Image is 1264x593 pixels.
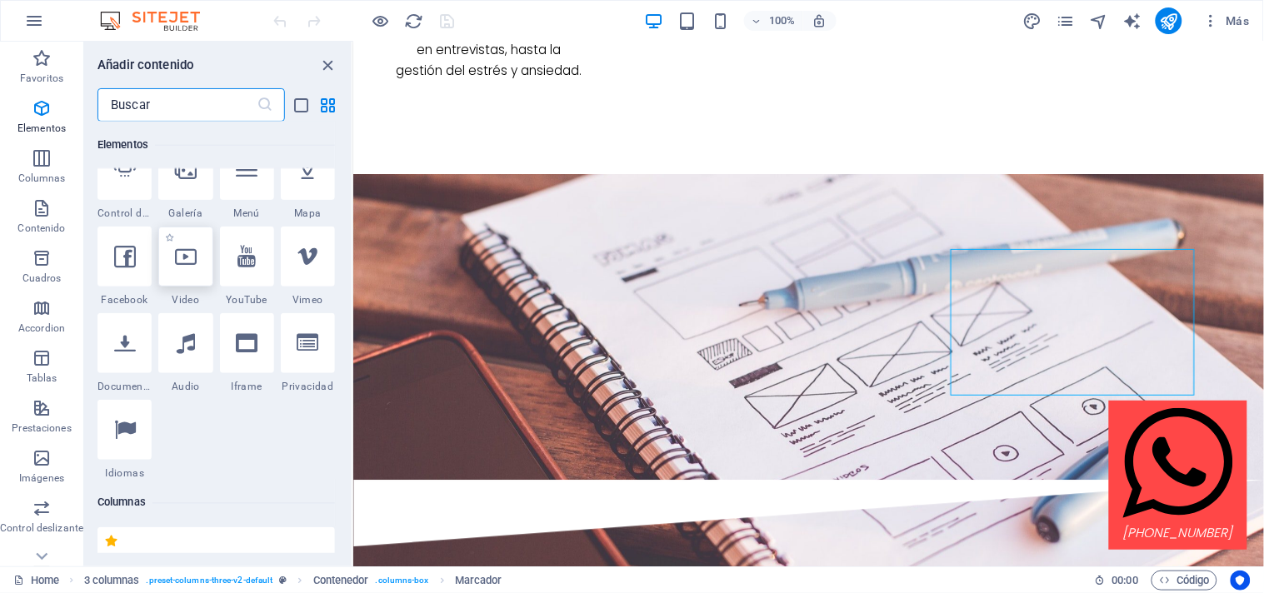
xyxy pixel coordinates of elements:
span: Control deslizante [97,207,152,220]
p: Accordion [18,321,65,335]
span: Menú [220,207,274,220]
div: Iframe [220,313,274,393]
span: Añadir a favoritos [165,233,174,242]
button: Usercentrics [1231,571,1251,591]
span: Haz clic para seleccionar y doble clic para editar [455,571,502,591]
button: list-view [292,95,312,115]
span: Audio [158,380,212,393]
i: Diseño (Ctrl+Alt+Y) [1023,12,1042,31]
span: Video [158,293,212,306]
button: Código [1152,571,1217,591]
div: Idiomas [97,400,152,480]
div: Audio [158,313,212,393]
i: Volver a cargar página [405,12,424,31]
span: Haz clic para seleccionar y doble clic para editar [84,571,140,591]
h6: Añadir contenido [97,55,194,75]
button: pages [1056,11,1076,31]
i: Este elemento es un preajuste personalizable [279,576,287,585]
span: Vimeo [281,293,335,306]
nav: breadcrumb [84,571,502,591]
div: Menú [220,140,274,220]
button: navigator [1089,11,1109,31]
span: Mapa [281,207,335,220]
button: close panel [318,55,338,75]
p: Elementos [17,122,66,135]
i: AI Writer [1123,12,1142,31]
p: Prestaciones [12,421,71,435]
span: 00 00 [1112,571,1138,591]
h6: Elementos [97,135,335,155]
button: Haz clic para salir del modo de previsualización y seguir editando [371,11,391,31]
p: Imágenes [19,471,64,485]
div: Mapa [281,140,335,220]
div: Vimeo [281,227,335,306]
button: 100% [744,11,803,31]
p: Favoritos [20,72,63,85]
button: publish [1156,7,1182,34]
i: Páginas (Ctrl+Alt+S) [1057,12,1076,31]
button: design [1022,11,1042,31]
div: Documento [97,313,152,393]
span: Idiomas [97,466,152,480]
i: Navegador [1090,12,1109,31]
div: Galería [158,140,212,220]
a: Haz clic para cancelar la selección y doble clic para abrir páginas [13,571,59,591]
span: Facebook [97,293,152,306]
i: Al redimensionar, ajustar el nivel de zoom automáticamente para ajustarse al dispositivo elegido. [812,13,827,28]
p: Contenido [18,222,66,235]
span: Documento [97,380,152,393]
span: [PHONE_NUMBER] [770,482,880,500]
p: Cuadros [22,272,62,285]
p: Tablas [27,371,57,385]
button: reload [404,11,424,31]
div: YouTube [220,227,274,306]
div: Control deslizante [97,140,152,220]
span: Iframe [220,380,274,393]
div: Privacidad [281,313,335,393]
span: Código [1159,571,1210,591]
button: text_generator [1122,11,1142,31]
span: Haz clic para seleccionar y doble clic para editar [313,571,369,591]
h6: Tiempo de la sesión [1095,571,1139,591]
span: Más [1202,12,1250,29]
span: Eliminar de favoritos [104,534,118,548]
button: Más [1196,7,1257,34]
span: Privacidad [281,380,335,393]
span: . columns-box [376,571,429,591]
button: grid-view [318,95,338,115]
span: : [1124,574,1127,586]
span: Galería [158,207,212,220]
i: Publicar [1160,12,1179,31]
span: YouTube [220,293,274,306]
div: Facebook [97,227,152,306]
h6: Columnas [97,493,335,513]
h6: 100% [769,11,796,31]
span: . preset-columns-three-v2-default [147,571,273,591]
div: Video [158,227,212,306]
p: Columnas [18,172,66,185]
img: Editor Logo [96,11,221,31]
input: Buscar [97,88,257,122]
